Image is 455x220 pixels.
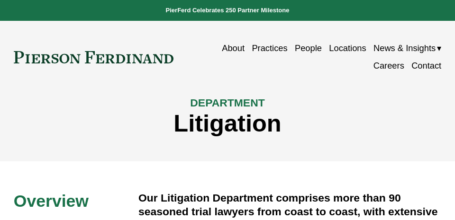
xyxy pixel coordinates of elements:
span: Overview [14,192,89,211]
span: News & Insights [373,41,436,56]
a: folder dropdown [373,40,441,57]
a: Locations [329,40,366,57]
a: People [295,40,322,57]
span: DEPARTMENT [190,97,264,109]
a: Contact [411,57,441,75]
a: Careers [373,57,404,75]
h1: Litigation [14,110,441,137]
a: Practices [252,40,287,57]
a: About [222,40,245,57]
